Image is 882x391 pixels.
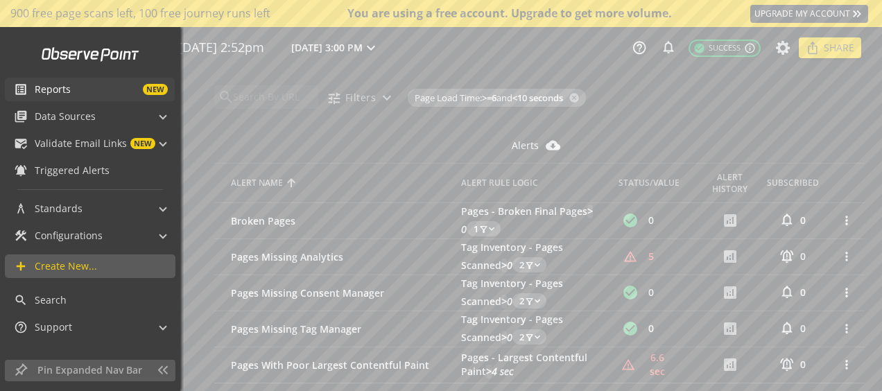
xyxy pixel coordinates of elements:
mat-icon: notifications_none [661,40,675,53]
mat-icon: keyboard_double_arrow_right [850,7,864,21]
mat-icon: check_circle [619,212,641,229]
mat-icon: expand_more [532,259,543,270]
i: > [587,205,593,218]
mat-icon: analytics [722,320,738,337]
span: Pages Missing Analytics [231,250,354,263]
button: [DATE] 3:00 PM [288,39,382,57]
mat-icon: expand_more [532,295,543,306]
mat-icon: analytics [722,284,738,301]
span: Pages With Poor Largest Contentful Paint [231,358,440,372]
span: Standards [35,202,83,216]
mat-icon: expand_more [532,331,543,342]
span: Pin Expanded Nav Bar [37,363,149,377]
mat-expansion-panel-header: Support [5,315,175,339]
mat-icon: library_books [14,110,28,123]
i: > [486,365,492,379]
mat-icon: analytics [722,248,738,265]
mat-icon: tune [327,91,341,105]
span: Pages - Broken Final Pages [461,205,587,218]
span: Tag Inventory - Pages Scanned [461,241,563,272]
mat-expansion-panel-header: Usage [5,342,175,366]
mat-icon: architecture [14,202,28,216]
div: 0 [767,214,819,227]
span: 900 free page scans left, 100 free journey runs left [10,6,270,21]
i: 0 [507,295,512,308]
span: Create New... [35,259,97,273]
input: Search By URL [232,89,315,105]
th: ALERT HISTORY [704,164,766,202]
mat-icon: more_vert [840,322,854,336]
mat-icon: cloud_download_filled [546,138,561,153]
span: NEW [143,84,168,95]
span: Support [35,320,72,334]
div: 0 [767,358,819,372]
mat-icon: more_vert [840,250,854,263]
a: UPGRADE MY ACCOUNT [750,5,868,23]
mat-icon: check_circle [619,320,641,337]
mat-icon: notifications_none [779,212,793,226]
span: 2 [519,295,543,308]
mat-icon: more_vert [840,214,854,227]
div: 0 [767,322,819,336]
mat-icon: check_circle [619,284,641,301]
a: Triggered Alerts [5,159,175,182]
span: Pages Missing Tag Manager [231,322,372,336]
span: Usage [35,347,63,361]
mat-icon: construction [14,229,28,243]
div: 0 [767,286,819,299]
span: 0 [648,286,654,299]
mat-icon: help_outline [14,320,28,334]
i: 4 sec [492,365,513,378]
span: Filters [345,85,376,110]
mat-icon: check_circle [693,42,705,54]
i: > [501,295,507,309]
span: Data Sources [35,110,96,123]
mat-icon: add [14,259,28,273]
mat-icon: ios_share [806,41,820,55]
mat-icon: cancel [563,92,582,103]
span: Share [824,35,854,60]
strong: <10 seconds [512,92,563,104]
i: 0 [507,259,512,272]
span: 0 [648,214,654,227]
i: > [501,331,507,345]
span: Pages Missing Consent Manager [231,286,395,299]
span: 2 [519,259,543,272]
div: ALERT NAME [231,177,283,189]
mat-icon: notifications_none [779,320,793,334]
span: 1 [474,223,497,236]
span: [DATE] 3:00 PM [291,41,363,55]
span: Success [693,42,741,54]
i: 0 [507,331,512,344]
span: 2 [519,331,543,344]
span: Tag Inventory - Pages Scanned [461,313,563,344]
mat-icon: info_outline [744,42,756,54]
span: Pages - Largest Contentful Paint [461,351,587,378]
mat-icon: more_vert [840,286,854,299]
span: 6.6 sec [644,351,671,379]
mat-icon: search [218,89,232,105]
mat-icon: analytics [722,212,738,229]
mat-expansion-panel-header: Standards [5,197,175,220]
mat-icon: help_outline [632,40,647,55]
mat-expansion-panel-header: Configurations [5,224,175,247]
span: Reports [35,82,71,96]
span: Search [35,293,67,307]
a: Search [5,288,175,312]
span: Broken Pages [231,214,306,227]
th: ALERT RULE LOGIC [461,164,605,202]
mat-icon: analytics [722,356,738,373]
span: Configurations [35,229,103,243]
mat-icon: expand_more [363,40,379,56]
mat-expansion-panel-header: Validate Email LinksNEW [5,132,175,155]
th: SUBSCRIBED [767,164,830,202]
mat-icon: notifications_active [14,164,28,177]
mat-icon: search [14,293,28,307]
div: 0 [767,250,819,263]
span: Validate Email Links [35,137,127,150]
mat-expansion-panel-header: Data Sources [5,105,175,128]
mat-icon: expand_more [379,89,395,106]
i: > [501,259,507,272]
mat-chip-listbox: Currently applied filters [405,86,589,110]
mat-icon: warning_amber [619,250,641,263]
